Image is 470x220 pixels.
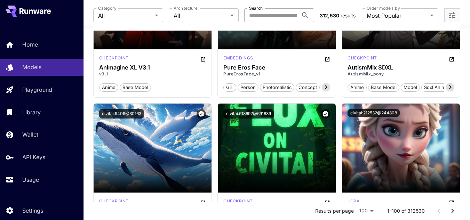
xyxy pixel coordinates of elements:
[348,55,377,63] div: Pony
[99,71,206,77] p: v3.1
[368,83,399,92] button: base model
[449,55,454,63] button: Open in CivitAI
[348,55,377,61] p: checkpoint
[223,64,330,71] h3: Pure Eros Face
[238,83,258,92] button: person
[421,83,451,92] button: sdxl anime
[296,83,320,92] button: concept
[22,206,43,215] p: Settings
[348,198,359,206] div: SDXL 1.0
[22,85,52,94] p: Playground
[22,63,41,71] p: Models
[99,198,129,206] div: SD 1.5
[223,71,330,77] p: PureErosFace_v1
[223,55,253,61] p: embeddings
[315,207,354,214] p: Results per page
[99,198,129,204] p: checkpoint
[348,109,400,117] button: civitai:212532@244808
[22,108,41,116] p: Library
[98,11,152,20] span: All
[98,5,117,11] label: Category
[260,84,294,91] span: photorealistic
[22,40,38,49] p: Home
[99,55,129,61] p: checkpoint
[260,83,294,92] button: photorealistic
[174,11,228,20] span: All
[367,11,427,20] span: Most Popular
[99,109,144,119] button: civitai:9409@30163
[223,109,274,119] button: civitai:618692@691639
[99,84,118,91] span: anime
[325,198,330,206] button: Open in CivitAI
[321,109,330,119] button: Verified working
[401,84,420,91] span: model
[357,206,376,216] div: 100
[224,84,236,91] span: girl
[99,83,118,92] button: anime
[174,5,197,11] label: Architecture
[223,55,253,63] div: SD 1.5
[348,198,359,204] p: lora
[22,176,39,184] p: Usage
[200,198,206,206] button: Open in CivitAI
[325,55,330,63] button: Open in CivitAI
[223,83,236,92] button: girl
[348,83,367,92] button: anime
[348,84,366,91] span: anime
[238,84,258,91] span: person
[341,13,356,18] span: results
[448,11,456,20] button: Open more filters
[296,84,319,91] span: concept
[401,83,420,92] button: model
[387,207,425,214] p: 1–100 of 312530
[22,153,45,161] p: API Keys
[249,5,263,11] label: Search
[367,5,400,11] label: Order models by
[99,55,129,63] div: SDXL 1.0
[99,64,206,71] h3: Animagine XL V3.1
[197,109,206,119] button: Verified working
[348,64,454,71] h3: AutismMix SDXL
[223,198,253,204] p: checkpoint
[120,84,151,91] span: base model
[348,71,454,77] p: AutismMix_pony
[223,198,253,206] div: FLUX.1 D
[446,204,460,218] button: Go to next page
[120,83,151,92] button: base model
[368,84,399,91] span: base model
[320,13,339,18] span: 312,530
[449,198,454,206] button: Open in CivitAI
[22,130,38,139] p: Wallet
[200,55,206,63] button: Open in CivitAI
[422,84,451,91] span: sdxl anime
